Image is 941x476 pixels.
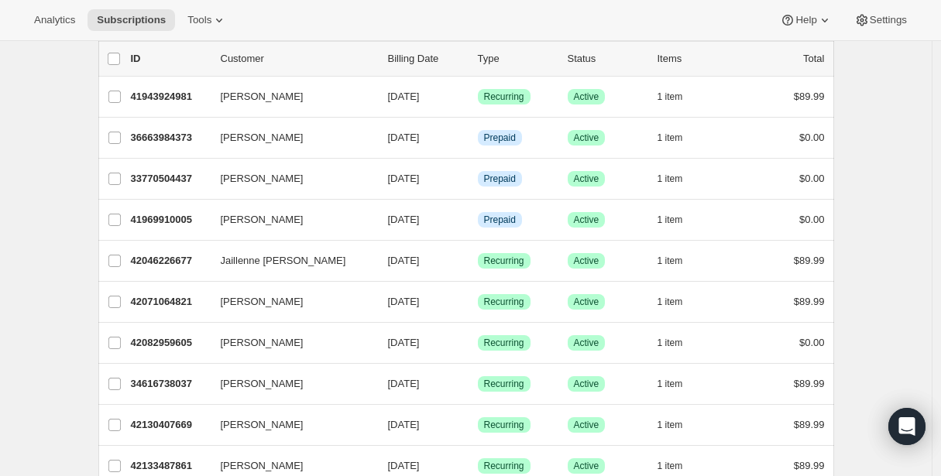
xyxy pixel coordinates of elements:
[484,173,516,185] span: Prepaid
[574,214,599,226] span: Active
[658,214,683,226] span: 1 item
[484,132,516,144] span: Prepaid
[799,337,825,348] span: $0.00
[658,296,683,308] span: 1 item
[221,294,304,310] span: [PERSON_NAME]
[131,127,825,149] div: 36663984373[PERSON_NAME][DATE]InfoPrepaidSuccessActive1 item$0.00
[131,89,208,104] p: 41943924981
[478,51,555,67] div: Type
[131,376,208,392] p: 34616738037
[658,332,700,354] button: 1 item
[211,125,366,150] button: [PERSON_NAME]
[131,294,208,310] p: 42071064821
[131,86,825,108] div: 41943924981[PERSON_NAME][DATE]SuccessRecurringSuccessActive1 item$89.99
[658,209,700,231] button: 1 item
[794,419,825,430] span: $89.99
[658,414,700,436] button: 1 item
[211,166,366,191] button: [PERSON_NAME]
[131,417,208,433] p: 42130407669
[211,207,366,232] button: [PERSON_NAME]
[388,255,420,266] span: [DATE]
[388,460,420,471] span: [DATE]
[658,91,683,103] span: 1 item
[484,460,524,472] span: Recurring
[795,14,816,26] span: Help
[794,378,825,389] span: $89.99
[97,14,166,26] span: Subscriptions
[388,378,420,389] span: [DATE]
[131,209,825,231] div: 41969910005[PERSON_NAME][DATE]InfoPrepaidSuccessActive1 item$0.00
[388,337,420,348] span: [DATE]
[131,335,208,351] p: 42082959605
[574,378,599,390] span: Active
[658,86,700,108] button: 1 item
[131,51,825,67] div: IDCustomerBilling DateTypeStatusItemsTotal
[658,51,735,67] div: Items
[658,378,683,390] span: 1 item
[574,173,599,185] span: Active
[658,460,683,472] span: 1 item
[658,337,683,349] span: 1 item
[574,255,599,267] span: Active
[484,378,524,390] span: Recurring
[221,376,304,392] span: [PERSON_NAME]
[221,89,304,104] span: [PERSON_NAME]
[484,296,524,308] span: Recurring
[484,91,524,103] span: Recurring
[484,419,524,431] span: Recurring
[794,91,825,102] span: $89.99
[131,168,825,190] div: 33770504437[PERSON_NAME][DATE]InfoPrepaidSuccessActive1 item$0.00
[131,291,825,313] div: 42071064821[PERSON_NAME][DATE]SuccessRecurringSuccessActive1 item$89.99
[221,458,304,474] span: [PERSON_NAME]
[388,214,420,225] span: [DATE]
[658,168,700,190] button: 1 item
[771,9,841,31] button: Help
[211,248,366,273] button: Jaillenne [PERSON_NAME]
[574,132,599,144] span: Active
[574,419,599,431] span: Active
[799,173,825,184] span: $0.00
[799,132,825,143] span: $0.00
[178,9,236,31] button: Tools
[131,250,825,272] div: 42046226677Jaillenne [PERSON_NAME][DATE]SuccessRecurringSuccessActive1 item$89.99
[799,214,825,225] span: $0.00
[574,460,599,472] span: Active
[888,408,926,445] div: Open Intercom Messenger
[25,9,84,31] button: Analytics
[131,171,208,187] p: 33770504437
[870,14,907,26] span: Settings
[221,130,304,146] span: [PERSON_NAME]
[794,296,825,307] span: $89.99
[658,373,700,395] button: 1 item
[221,253,346,269] span: Jaillenne [PERSON_NAME]
[658,419,683,431] span: 1 item
[211,330,366,355] button: [PERSON_NAME]
[794,255,825,266] span: $89.99
[131,373,825,395] div: 34616738037[PERSON_NAME][DATE]SuccessRecurringSuccessActive1 item$89.99
[484,337,524,349] span: Recurring
[658,291,700,313] button: 1 item
[187,14,211,26] span: Tools
[131,51,208,67] p: ID
[568,51,645,67] p: Status
[221,335,304,351] span: [PERSON_NAME]
[803,51,824,67] p: Total
[574,296,599,308] span: Active
[388,132,420,143] span: [DATE]
[658,132,683,144] span: 1 item
[388,419,420,430] span: [DATE]
[211,84,366,109] button: [PERSON_NAME]
[211,372,366,396] button: [PERSON_NAME]
[388,173,420,184] span: [DATE]
[221,417,304,433] span: [PERSON_NAME]
[131,253,208,269] p: 42046226677
[574,91,599,103] span: Active
[484,255,524,267] span: Recurring
[211,413,366,437] button: [PERSON_NAME]
[131,130,208,146] p: 36663984373
[131,458,208,474] p: 42133487861
[574,337,599,349] span: Active
[658,250,700,272] button: 1 item
[221,51,376,67] p: Customer
[388,51,465,67] p: Billing Date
